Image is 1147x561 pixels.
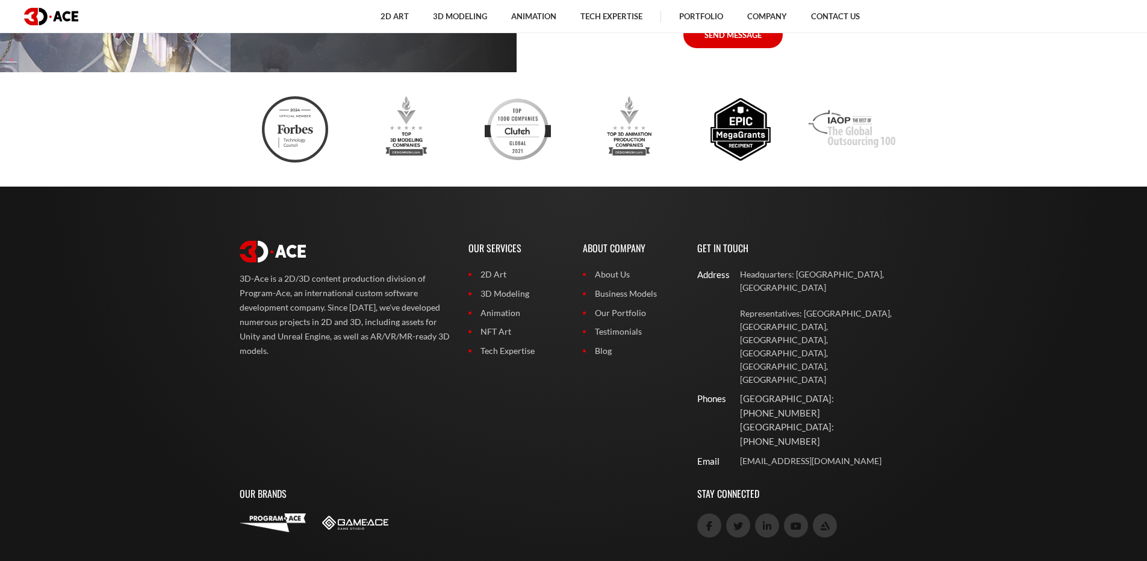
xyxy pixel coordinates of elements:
[24,8,78,25] img: logo dark
[240,474,679,513] p: Our Brands
[697,392,717,406] div: Phones
[697,454,717,468] div: Email
[262,96,328,163] img: Ftc badge 3d ace 2024
[240,241,306,262] img: logo white
[583,325,679,338] a: Testimonials
[322,516,388,530] img: Game-Ace
[468,287,565,300] a: 3D Modeling
[468,325,565,338] a: NFT Art
[596,96,662,163] img: Top 3d animation production companies designrush 2023
[468,306,565,320] a: Animation
[240,513,306,532] img: Program-Ace
[468,229,565,268] p: Our Services
[373,96,440,163] img: Top 3d modeling companies designrush award 2023
[583,306,679,320] a: Our Portfolio
[809,96,895,163] img: Iaop award
[583,287,679,300] a: Business Models
[583,268,679,281] a: About Us
[240,271,450,358] p: 3D-Ace is a 2D/3D content production division of Program-Ace, an international custom software de...
[697,474,908,513] p: Stay Connected
[485,96,551,163] img: Clutch top developers
[740,307,908,386] p: Representatives: [GEOGRAPHIC_DATA], [GEOGRAPHIC_DATA], [GEOGRAPHIC_DATA], [GEOGRAPHIC_DATA], [GEO...
[683,22,783,48] button: SEND MESSAGE
[740,268,908,294] p: Headquarters: [GEOGRAPHIC_DATA], [GEOGRAPHIC_DATA]
[583,229,679,268] p: About Company
[468,268,565,281] a: 2D Art
[697,229,908,268] p: Get In Touch
[740,454,908,468] a: [EMAIL_ADDRESS][DOMAIN_NAME]
[740,268,908,386] a: Headquarters: [GEOGRAPHIC_DATA], [GEOGRAPHIC_DATA] Representatives: [GEOGRAPHIC_DATA], [GEOGRAPHI...
[707,96,774,163] img: Epic megagrants recipient
[740,392,908,420] p: [GEOGRAPHIC_DATA]: [PHONE_NUMBER]
[740,420,908,448] p: [GEOGRAPHIC_DATA]: [PHONE_NUMBER]
[583,344,679,358] a: Blog
[697,268,717,282] div: Address
[468,344,565,358] a: Tech Expertise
